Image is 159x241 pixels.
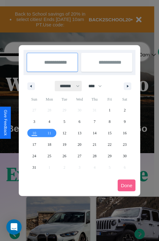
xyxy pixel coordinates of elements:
[79,116,80,127] span: 6
[42,94,57,104] span: Mon
[47,127,51,139] span: 11
[72,139,87,150] button: 20
[27,150,42,162] button: 24
[32,150,36,162] span: 24
[72,127,87,139] button: 13
[33,116,35,127] span: 3
[42,127,57,139] button: 11
[87,139,102,150] button: 21
[87,127,102,139] button: 14
[93,150,96,162] span: 28
[32,162,36,173] span: 31
[42,139,57,150] button: 18
[42,150,57,162] button: 25
[27,139,42,150] button: 17
[72,94,87,104] span: Wed
[78,150,81,162] span: 27
[72,150,87,162] button: 27
[6,219,22,235] div: Open Intercom Messenger
[123,127,127,139] span: 16
[109,104,111,116] span: 1
[47,150,51,162] span: 25
[102,116,117,127] button: 8
[108,127,112,139] span: 15
[3,110,8,136] div: Give Feedback
[48,116,50,127] span: 4
[47,139,51,150] span: 18
[102,127,117,139] button: 15
[27,162,42,173] button: 31
[123,150,127,162] span: 30
[93,127,96,139] span: 14
[78,127,81,139] span: 13
[27,127,42,139] button: 10
[117,127,132,139] button: 16
[102,139,117,150] button: 22
[102,150,117,162] button: 29
[57,139,72,150] button: 19
[57,94,72,104] span: Tue
[118,180,135,191] button: Done
[32,139,36,150] span: 17
[32,127,36,139] span: 10
[63,127,66,139] span: 12
[87,116,102,127] button: 7
[117,116,132,127] button: 9
[108,150,112,162] span: 29
[117,94,132,104] span: Sat
[64,116,66,127] span: 5
[93,116,95,127] span: 7
[27,94,42,104] span: Sun
[117,150,132,162] button: 30
[57,116,72,127] button: 5
[93,139,96,150] span: 21
[63,150,66,162] span: 26
[63,139,66,150] span: 19
[108,139,112,150] span: 22
[57,150,72,162] button: 26
[78,139,81,150] span: 20
[123,139,127,150] span: 23
[102,94,117,104] span: Fri
[87,94,102,104] span: Thu
[57,127,72,139] button: 12
[117,104,132,116] button: 2
[72,116,87,127] button: 6
[102,104,117,116] button: 1
[27,116,42,127] button: 3
[109,116,111,127] span: 8
[87,150,102,162] button: 28
[42,116,57,127] button: 4
[117,139,132,150] button: 23
[124,116,126,127] span: 9
[124,104,126,116] span: 2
